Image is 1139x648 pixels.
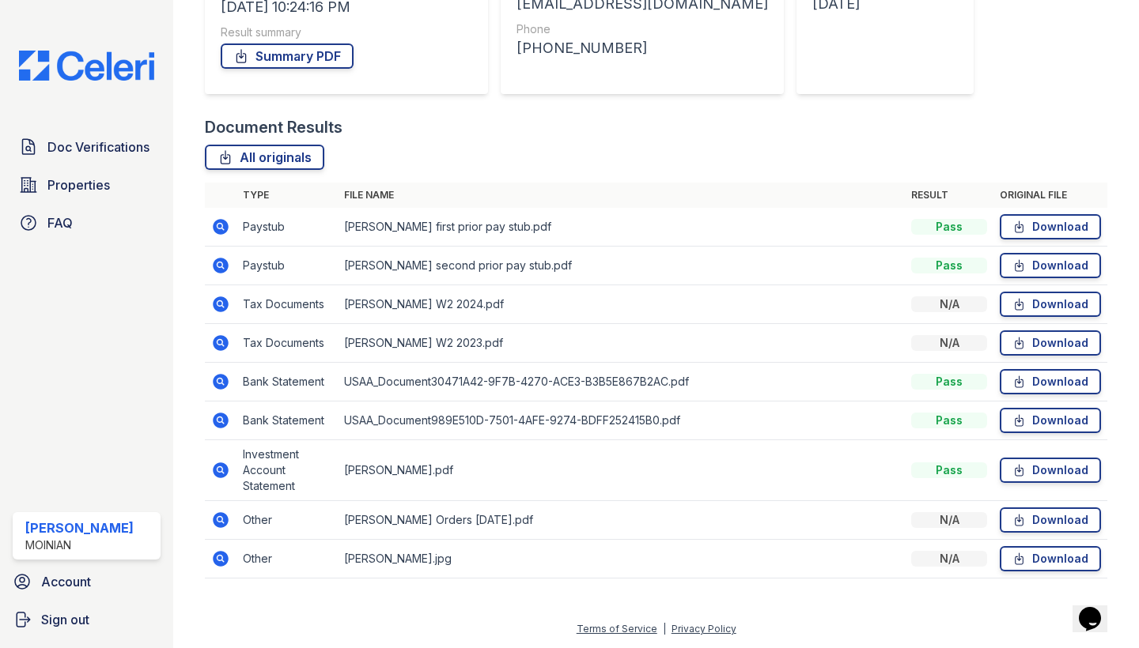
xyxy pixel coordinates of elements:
[237,540,338,578] td: Other
[13,169,161,201] a: Properties
[1000,369,1101,394] a: Download
[41,572,91,591] span: Account
[911,462,987,478] div: Pass
[911,219,987,235] div: Pass
[41,610,89,629] span: Sign out
[338,285,905,324] td: [PERSON_NAME] W2 2024.pdf
[911,512,987,528] div: N/A
[6,604,167,635] a: Sign out
[338,540,905,578] td: [PERSON_NAME].jpg
[47,138,149,156] span: Doc Verifications
[6,51,167,81] img: CE_Logo_Blue-a8612792a0a2168367f1c8372b55b34899dd931a85d93a1a3d3e32e68fde9ad4.png
[577,623,657,635] a: Terms of Service
[6,566,167,597] a: Account
[911,335,987,351] div: N/A
[517,21,768,37] div: Phone
[517,37,768,59] div: [PHONE_NUMBER]
[1000,253,1101,278] a: Download
[1000,214,1101,239] a: Download
[1000,507,1101,533] a: Download
[338,208,905,247] td: [PERSON_NAME] first prior pay stub.pdf
[221,24,472,40] div: Result summary
[911,413,987,428] div: Pass
[338,363,905,401] td: USAA_Document30471A42-9F7B-4270-ACE3-B3B5E867B2AC.pdf
[1073,585,1123,632] iframe: chat widget
[237,501,338,540] td: Other
[13,207,161,239] a: FAQ
[237,401,338,440] td: Bank Statement
[1000,458,1101,483] a: Download
[911,374,987,390] div: Pass
[237,324,338,363] td: Tax Documents
[205,145,324,170] a: All originals
[911,296,987,312] div: N/A
[237,247,338,285] td: Paystub
[338,324,905,363] td: [PERSON_NAME] W2 2023.pdf
[905,183,993,208] th: Result
[205,116,342,138] div: Document Results
[25,518,134,537] div: [PERSON_NAME]
[672,623,736,635] a: Privacy Policy
[221,43,354,69] a: Summary PDF
[237,183,338,208] th: Type
[1000,292,1101,317] a: Download
[47,213,73,232] span: FAQ
[25,537,134,553] div: Moinian
[237,208,338,247] td: Paystub
[47,175,110,194] span: Properties
[13,131,161,163] a: Doc Verifications
[993,183,1107,208] th: Original file
[338,183,905,208] th: File name
[911,258,987,273] div: Pass
[1000,408,1101,433] a: Download
[338,401,905,440] td: USAA_Document989E510D-7501-4AFE-9274-BDFF252415B0.pdf
[237,440,338,501] td: Investment Account Statement
[338,247,905,285] td: [PERSON_NAME] second prior pay stub.pdf
[338,440,905,501] td: [PERSON_NAME].pdf
[1000,330,1101,356] a: Download
[338,501,905,540] td: [PERSON_NAME] Orders [DATE].pdf
[663,623,666,635] div: |
[1000,546,1101,571] a: Download
[237,285,338,324] td: Tax Documents
[237,363,338,401] td: Bank Statement
[911,551,987,567] div: N/A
